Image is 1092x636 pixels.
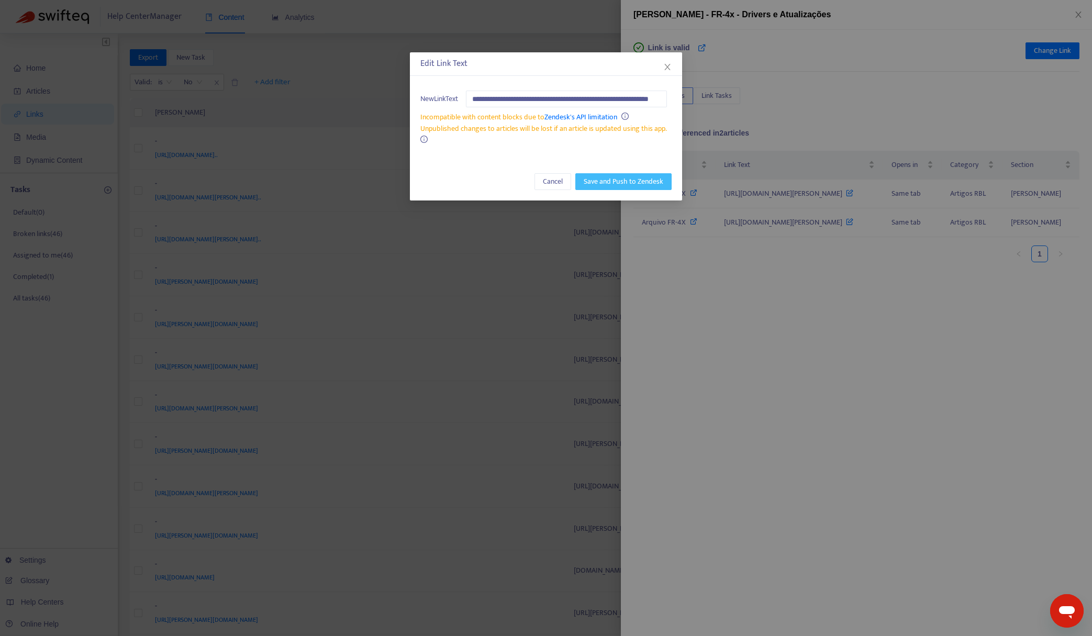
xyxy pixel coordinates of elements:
span: close [663,63,672,71]
span: info-circle [621,113,629,120]
button: Close [662,61,673,73]
span: Unpublished changes to articles will be lost if an article is updated using this app. [420,122,667,135]
button: Save and Push to Zendesk [575,173,672,190]
div: Edit Link Text [420,58,672,70]
button: Cancel [534,173,571,190]
span: New Link Text [420,93,458,105]
span: Cancel [543,176,563,187]
span: Save and Push to Zendesk [584,176,663,187]
a: Zendesk's API limitation [544,111,617,123]
iframe: メッセージングウィンドウを開くボタン [1050,594,1084,628]
span: info-circle [420,136,428,143]
span: Incompatible with content blocks due to [420,111,617,123]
